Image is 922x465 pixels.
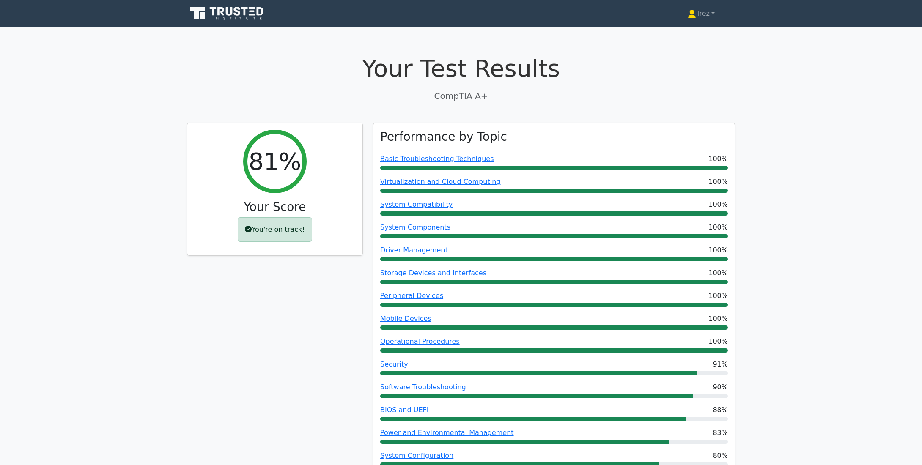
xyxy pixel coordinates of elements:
[380,360,408,368] a: Security
[708,222,728,232] span: 100%
[380,178,501,186] a: Virtualization and Cloud Computing
[708,177,728,187] span: 100%
[249,147,301,175] h2: 81%
[380,223,450,231] a: System Components
[380,406,428,414] a: BIOS and UEFI
[708,336,728,347] span: 100%
[708,268,728,278] span: 100%
[380,130,507,144] h3: Performance by Topic
[708,291,728,301] span: 100%
[380,200,453,208] a: System Compatibility
[380,451,453,460] a: System Configuration
[380,383,466,391] a: Software Troubleshooting
[380,155,494,163] a: Basic Troubleshooting Techniques
[713,382,728,392] span: 90%
[708,200,728,210] span: 100%
[194,200,356,214] h3: Your Score
[713,428,728,438] span: 83%
[380,269,486,277] a: Storage Devices and Interfaces
[187,54,735,82] h1: Your Test Results
[708,314,728,324] span: 100%
[667,5,735,22] a: Trez
[380,429,514,437] a: Power and Environmental Management
[713,405,728,415] span: 88%
[238,217,312,242] div: You're on track!
[380,337,460,345] a: Operational Procedures
[380,315,431,323] a: Mobile Devices
[380,246,448,254] a: Driver Management
[380,292,443,300] a: Peripheral Devices
[708,154,728,164] span: 100%
[713,359,728,369] span: 91%
[708,245,728,255] span: 100%
[713,451,728,461] span: 80%
[187,90,735,102] p: CompTIA A+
